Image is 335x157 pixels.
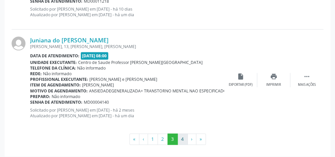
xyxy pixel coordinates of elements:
b: Telefone da clínica: [30,65,76,71]
img: img [12,36,25,50]
button: Go to next page [187,133,196,145]
b: Senha de atendimento: [30,99,82,105]
b: Item de agendamento: [30,82,81,88]
span: Centro de Saude Professor [PERSON_NAME][GEOGRAPHIC_DATA] [78,60,203,65]
b: Preparo: [30,94,50,99]
b: Unidade executante: [30,60,77,65]
button: Go to page 2 [158,133,168,145]
div: Mais ações [298,82,316,87]
b: Rede: [30,71,42,77]
b: Profissional executante: [30,77,88,82]
i: print [270,73,277,80]
button: Go to last page [196,133,206,145]
button: Go to previous page [139,133,148,145]
span: Não informado [43,71,72,77]
div: [PERSON_NAME], 13, [PERSON_NAME], [PERSON_NAME] [30,44,224,49]
i: insert_drive_file [237,73,244,80]
button: Go to page 4 [177,133,188,145]
div: Exportar (PDF) [229,82,253,87]
span: [PERSON_NAME] e [PERSON_NAME] [89,77,157,82]
b: Motivo de agendamento: [30,88,88,94]
span: Não informado [52,94,80,99]
span: [PERSON_NAME] [82,82,114,88]
ul: Pagination [12,133,323,145]
span: MD00004140 [84,99,109,105]
div: Imprimir [266,82,281,87]
p: Solicitado por [PERSON_NAME] em [DATE] - há 10 dias Atualizado por [PERSON_NAME] em [DATE] - há u... [30,6,224,18]
span: [DATE] 08:00 [81,52,109,60]
button: Go to page 3 [167,133,178,145]
button: Go to first page [129,133,139,145]
i:  [303,73,311,80]
a: Juniana do [PERSON_NAME] [30,36,109,44]
b: Data de atendimento: [30,53,79,59]
span: Não informado [77,65,106,71]
p: Solicitado por [PERSON_NAME] em [DATE] - há 2 meses Atualizado por [PERSON_NAME] em [DATE] - há u... [30,107,224,119]
button: Go to page 1 [148,133,158,145]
